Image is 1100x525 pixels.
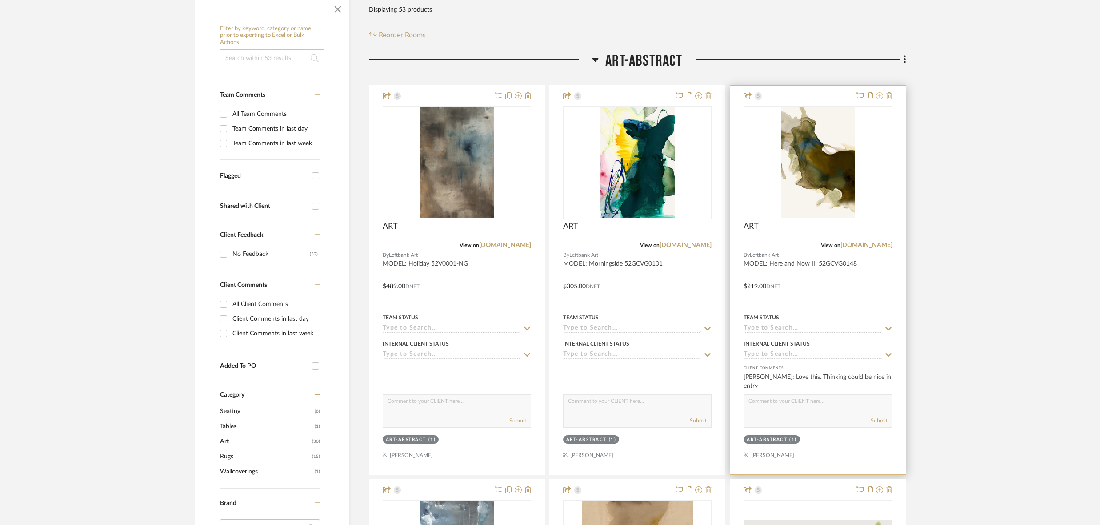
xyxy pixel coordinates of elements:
div: ART-ABSTRACT [386,437,426,443]
input: Type to Search… [744,325,881,333]
div: [PERSON_NAME]: Love this. Thinking could be nice in entry [744,373,892,390]
button: Submit [509,417,526,425]
span: (1) [315,465,320,479]
div: Team Comments in last day [232,122,318,136]
div: 0 [564,107,711,219]
a: [DOMAIN_NAME] [479,242,531,248]
div: Shared with Client [220,203,308,210]
input: Search within 53 results [220,49,324,67]
img: ART [420,107,494,218]
span: Reorder Rooms [379,30,426,40]
span: View on [640,243,660,248]
span: ART [383,222,398,231]
div: Team Status [383,314,418,322]
img: ART [781,107,855,218]
div: Internal Client Status [563,340,629,348]
button: Submit [871,417,888,425]
div: Internal Client Status [383,340,449,348]
button: Submit [690,417,707,425]
span: View on [821,243,840,248]
div: Added To PO [220,362,308,370]
div: All Team Comments [232,107,318,121]
input: Type to Search… [563,325,701,333]
span: (15) [312,449,320,464]
button: Reorder Rooms [369,30,426,40]
span: Art [220,434,310,449]
span: (30) [312,434,320,449]
div: (32) [310,247,318,261]
span: By [563,251,569,259]
div: Displaying 53 products [369,1,432,19]
span: ART [563,222,578,231]
div: All Client Comments [232,297,318,311]
span: (6) [315,404,320,418]
div: ART-ABSTRACT [566,437,607,443]
span: Seating [220,404,312,419]
span: Wallcoverings [220,464,312,479]
input: Type to Search… [563,351,701,359]
span: View on [460,243,479,248]
span: Client Comments [220,282,267,288]
div: (1) [609,437,616,443]
span: Rugs [220,449,310,464]
span: Client Feedback [220,232,263,238]
div: 0 [383,107,531,219]
span: Category [220,391,244,399]
input: Type to Search… [744,351,881,359]
div: Team Status [744,314,779,322]
div: Client Comments in last week [232,326,318,341]
span: Tables [220,419,312,434]
div: 0 [744,107,892,219]
span: Leftbank Art [389,251,418,259]
span: (1) [315,419,320,434]
span: ART [744,222,759,231]
span: By [744,251,750,259]
div: No Feedback [232,247,310,261]
div: Team Comments in last week [232,136,318,151]
span: By [383,251,389,259]
div: ART-ABSTRACT [747,437,787,443]
h6: Filter by keyword, category or name prior to exporting to Excel or Bulk Actions [220,25,324,46]
input: Type to Search… [383,351,520,359]
div: (1) [789,437,797,443]
span: Leftbank Art [569,251,598,259]
span: ART-ABSTRACT [605,52,682,71]
div: (1) [428,437,436,443]
div: Internal Client Status [744,340,810,348]
span: Team Comments [220,92,265,98]
span: Brand [220,500,236,506]
a: [DOMAIN_NAME] [660,242,712,248]
span: Leftbank Art [750,251,779,259]
a: [DOMAIN_NAME] [840,242,892,248]
div: Team Status [563,314,599,322]
input: Type to Search… [383,325,520,333]
div: Flagged [220,172,308,180]
img: ART [600,107,674,218]
div: Client Comments in last day [232,312,318,326]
